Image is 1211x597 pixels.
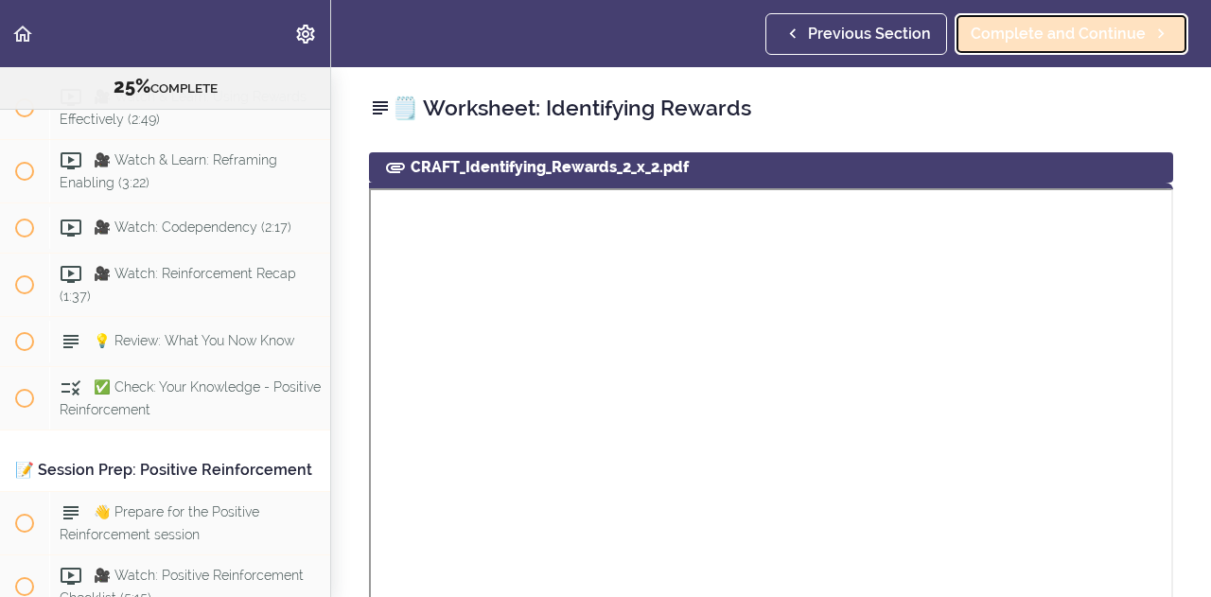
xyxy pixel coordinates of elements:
[60,266,296,303] span: 🎥 Watch: Reinforcement Recap (1:37)
[294,23,317,45] svg: Settings Menu
[369,152,1173,183] div: CRAFT_Identifying_Rewards_2_x_2.pdf
[11,23,34,45] svg: Back to course curriculum
[60,504,259,541] span: 👋 Prepare for the Positive Reinforcement session
[94,333,294,348] span: 💡 Review: What You Now Know
[369,92,1173,124] h2: 🗒️ Worksheet: Identifying Rewards
[60,379,321,416] span: ✅ Check: Your Knowledge - Positive Reinforcement
[94,219,291,235] span: 🎥 Watch: Codependency (2:17)
[24,75,307,99] div: COMPLETE
[955,13,1188,55] a: Complete and Continue
[765,13,947,55] a: Previous Section
[60,152,277,189] span: 🎥 Watch & Learn: Reframing Enabling (3:22)
[971,23,1146,45] span: Complete and Continue
[114,75,150,97] span: 25%
[808,23,931,45] span: Previous Section
[60,89,307,126] span: 🎥 Watch & Learn: Using Rewards Effectively (2:49)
